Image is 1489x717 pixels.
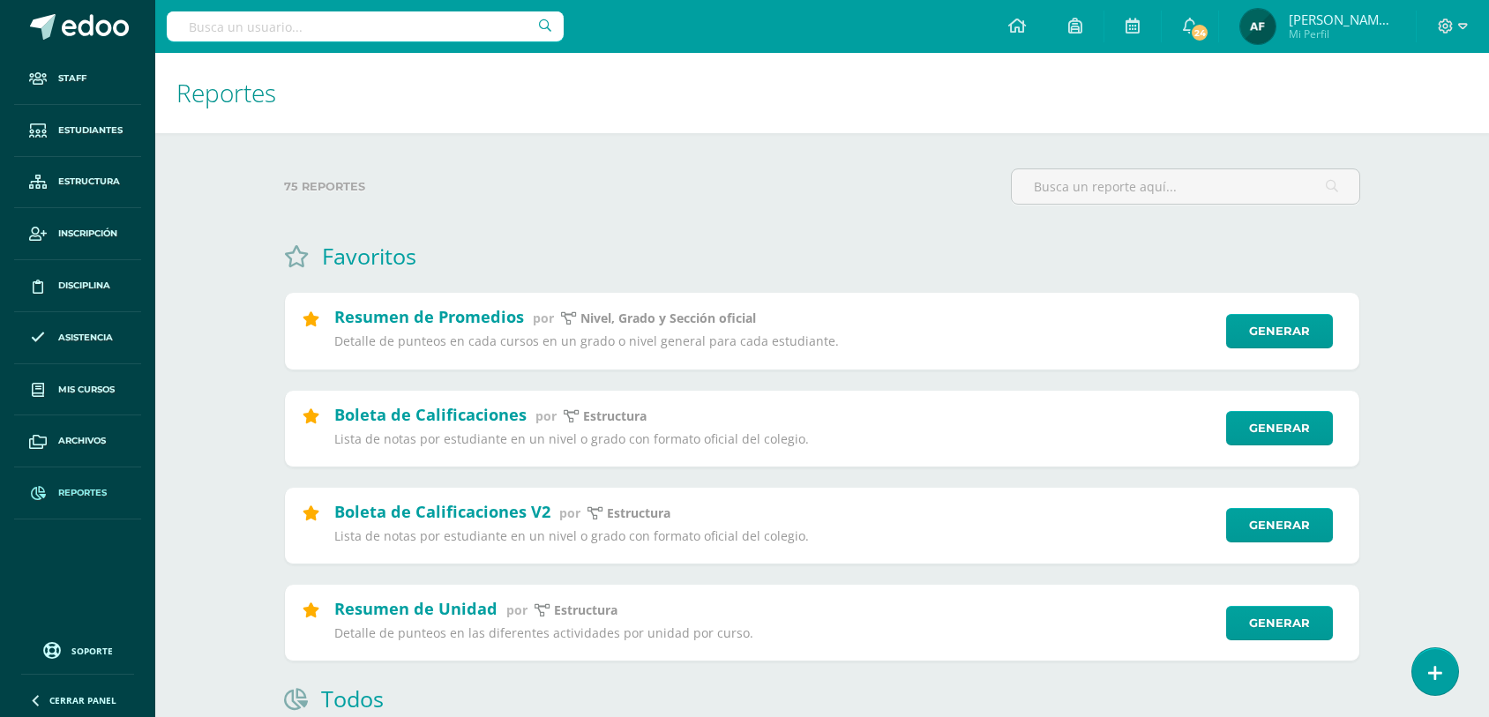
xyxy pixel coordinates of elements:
span: Mi Perfil [1289,26,1395,41]
span: Inscripción [58,227,117,241]
p: Detalle de punteos en cada cursos en un grado o nivel general para cada estudiante. [334,333,1215,349]
span: Staff [58,71,86,86]
h2: Boleta de Calificaciones V2 [334,501,550,522]
p: Detalle de punteos en las diferentes actividades por unidad por curso. [334,625,1215,641]
span: [PERSON_NAME][US_STATE] [1289,11,1395,28]
span: Cerrar panel [49,694,116,706]
h2: Resumen de Promedios [334,306,524,327]
p: Estructura [583,408,647,424]
a: Asistencia [14,312,141,364]
a: Staff [14,53,141,105]
span: por [506,601,528,618]
p: Lista de notas por estudiante en un nivel o grado con formato oficial del colegio. [334,528,1215,544]
span: por [559,504,580,521]
label: 75 reportes [284,168,997,205]
a: Generar [1226,606,1333,640]
span: por [535,407,557,424]
a: Inscripción [14,208,141,260]
a: Soporte [21,638,134,661]
span: Disciplina [58,279,110,293]
p: Nivel, Grado y Sección oficial [580,310,756,326]
a: Mis cursos [14,364,141,416]
a: Estudiantes [14,105,141,157]
img: d3b41b5dbcd8c03882805bf00be4cfb8.png [1240,9,1276,44]
input: Busca un usuario... [167,11,564,41]
a: Generar [1226,314,1333,348]
span: Reportes [58,486,107,500]
span: Asistencia [58,331,113,345]
span: Estudiantes [58,123,123,138]
h2: Resumen de Unidad [334,598,498,619]
h2: Boleta de Calificaciones [334,404,527,425]
span: por [533,310,554,326]
h1: Todos [321,683,384,713]
p: Estructura [607,505,670,521]
span: Soporte [71,645,113,657]
span: Reportes [176,76,276,109]
a: Disciplina [14,260,141,312]
span: 24 [1190,23,1209,42]
a: Generar [1226,411,1333,445]
p: Lista de notas por estudiante en un nivel o grado con formato oficial del colegio. [334,431,1215,447]
a: Generar [1226,508,1333,542]
input: Busca un reporte aquí... [1012,169,1359,204]
span: Mis cursos [58,383,115,397]
p: Estructura [554,602,617,618]
a: Reportes [14,467,141,519]
span: Estructura [58,175,120,189]
a: Estructura [14,157,141,209]
a: Archivos [14,415,141,467]
h1: Favoritos [322,241,416,271]
span: Archivos [58,434,106,448]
